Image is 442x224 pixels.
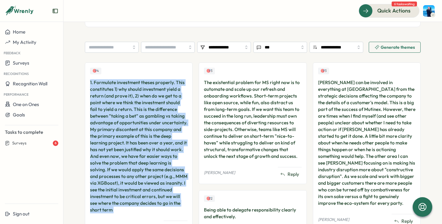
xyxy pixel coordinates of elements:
button: Reply [278,170,302,179]
button: Expand sidebar [52,8,58,14]
span: Quick Actions [377,7,411,15]
span: My Activity [13,39,36,45]
span: Surveys [12,140,27,146]
p: [PERSON_NAME] [318,217,349,222]
div: 6 [53,140,58,146]
div: The existential problem for MS right now is to automate and scale up our refresh and onboarding w... [204,79,301,160]
div: Upvotes [204,195,215,202]
span: Surveys [13,60,29,66]
span: Goals [13,112,25,118]
div: Upvotes [90,68,101,74]
span: Recognition Wall [13,81,47,87]
div: 1. Formulate investment theses properly. This constitutes 1) why should investment yield a return... [90,79,187,213]
span: Home [13,29,25,35]
span: 6 tasks waiting [392,2,417,6]
p: [PERSON_NAME] [204,170,235,176]
button: Quick Actions [359,4,419,17]
div: [PERSON_NAME] can be involved in everything at [GEOGRAPHIC_DATA] from the strategic decisions aff... [318,79,415,207]
span: One on Ones [13,101,39,107]
button: Generate themes [369,42,421,53]
span: Sign out [13,211,30,217]
div: Being able to delegate responsibility clearly and effectively. [204,207,301,220]
img: Henry Innis [423,5,435,17]
p: Tasks to complete [5,129,58,136]
span: Reply [288,171,299,178]
div: Upvotes [318,68,329,74]
div: Upvotes [204,68,215,74]
span: Generate themes [381,45,415,49]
